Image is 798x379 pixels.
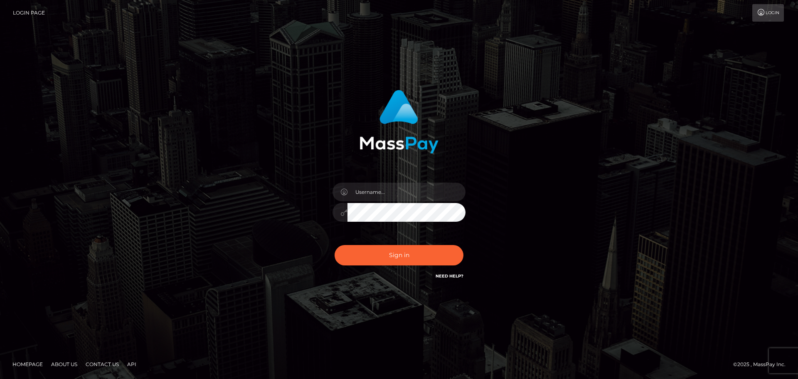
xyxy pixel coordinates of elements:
a: Login Page [13,4,45,22]
a: Contact Us [82,358,122,371]
a: Homepage [9,358,46,371]
img: MassPay Login [360,90,438,154]
div: © 2025 , MassPay Inc. [733,360,792,369]
a: API [124,358,140,371]
a: About Us [48,358,81,371]
a: Need Help? [436,273,463,279]
a: Login [752,4,784,22]
button: Sign in [335,245,463,265]
input: Username... [347,183,465,201]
